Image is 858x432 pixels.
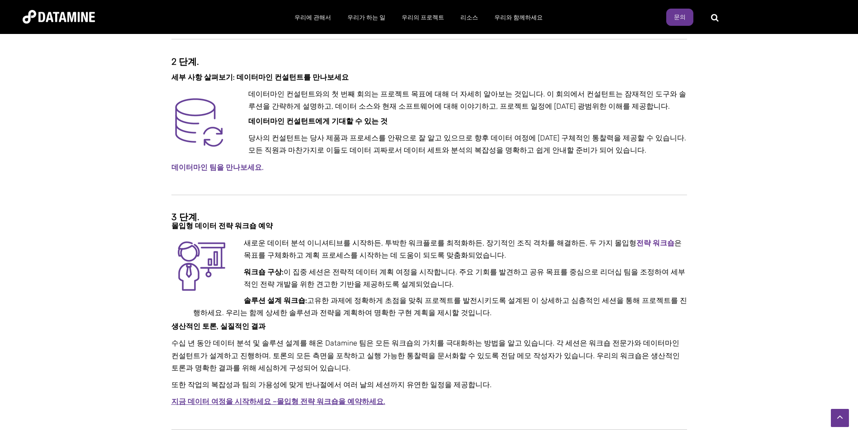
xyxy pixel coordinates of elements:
[171,397,385,406] strong: 몰입형 전략 워크숍을 예약하세요.
[486,6,551,29] a: 우리와 함께하세요
[248,117,388,125] strong: 데이터마인 컨설턴트에게 기대할 수 있는 것
[171,92,230,151] img: 데이터 강화
[171,322,265,331] strong: 생산적인 토론, 실질적인 결과
[171,397,385,406] a: 지금 데이터 여정을 시작하세요 –몰입형 전략 워크숍을 예약하세요.
[171,56,199,67] strong: 2 단계.
[666,9,693,26] a: 문의
[244,296,307,305] strong: 솔루션 설계 워크숍:
[23,10,95,24] img: Datamine
[171,211,199,222] strong: 3 단계.
[339,6,393,29] a: 우리가 하는 일
[193,296,687,317] span: 고유한 과제에 정확하게 초점을 맞춰 프로젝트를 발전시키도록 설계된 이 상세하고 심층적인 세션을 통해 프로젝트를 진행하세요. 우리는 함께 상세한 솔루션과 전략을 계획하여 명확한...
[286,6,339,29] a: 우리에 관해서
[452,6,486,29] a: 리소스
[244,268,685,288] span: 이 집중 세션은 전략적 데이터 계획 여정을 시작합니다. 주요 기회를 발견하고 공유 목표를 중심으로 리더십 팀을 조정하여 세부적인 전략 개발을 위한 견고한 기반을 제공하도록 설...
[171,339,680,372] span: 수십 년 동안 데이터 분석 및 솔루션 설계를 해온 Datamine 팀은 모든 워크숍의 가치를 극대화하는 방법을 알고 있습니다. 각 세션은 워크숍 전문가와 데이터마인 컨설턴트가...
[171,380,492,389] span: 또한 작업의 복잡성과 팀의 가용성에 맞게 반나절에서 여러 날의 세션까지 유연한 일정을 제공합니다.
[636,239,674,247] a: 전략 워크숍
[171,73,349,82] span: 세부 사항 살펴보기: 데이터마인 컨설턴트를 만나보세요
[393,6,452,29] a: 우리의 프로젝트
[248,134,686,154] span: 당사의 컨설턴트는 당사 제품과 프로세스를 안팎으로 잘 알고 있으므로 향후 데이터 여정에 [DATE] 구체적인 통찰력을 제공할 수 있습니다. 모든 직원과 마찬가지로 이들도 데이...
[244,268,284,276] strong: 워크숍 구상:
[171,237,230,296] img: 작업장
[171,163,264,172] a: 데이터마인 팀을 만나보세요.
[171,221,273,230] span: 몰입형 데이터 전략 워크숍 예약
[244,239,682,259] span: 새로운 데이터 분석 이니셔티브를 시작하든, 투박한 워크플로를 최적화하든, 장기적인 조직 격차를 해결하든, 두 가지 몰입형 은 목표를 구체화하고 계획 프로세스를 시작하는 데 도...
[171,397,277,406] span: 지금 데이터 여정을 시작하세요 –
[248,90,686,110] span: 데이터마인 컨설턴트와의 첫 번째 회의는 프로젝트 목표에 대해 더 자세히 알아보는 것입니다. 이 회의에서 컨설턴트는 잠재적인 도구와 솔루션을 간략하게 설명하고, 데이터 소스와 ...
